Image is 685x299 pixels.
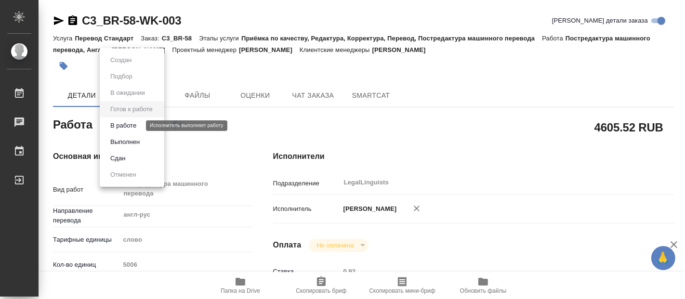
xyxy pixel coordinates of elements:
[107,169,139,180] button: Отменен
[107,137,143,147] button: Выполнен
[107,55,134,65] button: Создан
[107,88,148,98] button: В ожидании
[107,153,128,164] button: Сдан
[107,104,156,115] button: Готов к работе
[107,120,139,131] button: В работе
[107,71,135,82] button: Подбор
